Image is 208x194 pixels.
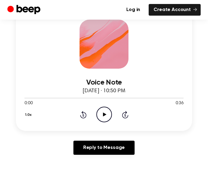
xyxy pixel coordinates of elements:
h3: Voice Note [24,78,184,87]
span: [DATE] · 10:50 PM [83,88,125,94]
span: 0:00 [24,100,32,107]
a: Create Account [149,4,201,16]
button: 1.0x [24,110,34,120]
a: Reply to Message [73,141,135,155]
a: Log in [121,4,145,16]
span: 0:36 [176,100,184,107]
a: Beep [7,4,42,16]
